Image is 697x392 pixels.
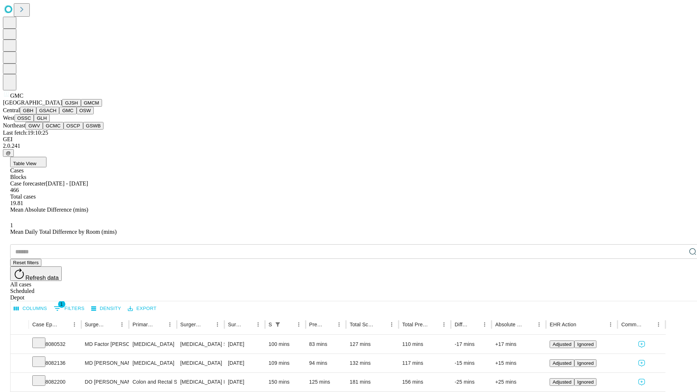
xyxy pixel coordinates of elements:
div: Scheduled In Room Duration [269,322,272,327]
span: [GEOGRAPHIC_DATA] [3,99,62,106]
span: Adjusted [553,379,571,385]
button: GSWB [83,122,104,130]
button: Adjusted [550,359,574,367]
button: Expand [14,376,25,389]
div: EHR Action [550,322,576,327]
button: Sort [429,319,439,330]
button: Expand [14,338,25,351]
button: Sort [284,319,294,330]
button: Menu [294,319,304,330]
span: Mean Absolute Difference (mins) [10,207,88,213]
button: Menu [439,319,449,330]
button: Sort [59,319,69,330]
button: OSSC [15,114,34,122]
span: 1 [58,301,65,308]
button: GJSH [62,99,81,107]
div: Surgery Name [180,322,201,327]
button: Menu [387,319,397,330]
button: Sort [577,319,587,330]
div: 2.0.241 [3,143,694,149]
span: 1 [10,222,13,228]
button: Menu [480,319,490,330]
span: Case forecaster [10,180,46,187]
button: Ignored [574,340,596,348]
span: Table View [13,161,36,166]
span: Adjusted [553,342,571,347]
span: Ignored [577,342,594,347]
button: Expand [14,357,25,370]
div: 94 mins [309,354,343,372]
div: -25 mins [455,373,488,391]
div: GEI [3,136,694,143]
div: 125 mins [309,373,343,391]
button: GSACH [36,107,59,114]
button: GBH [20,107,36,114]
div: 156 mins [402,373,448,391]
button: Menu [253,319,263,330]
span: Mean Daily Total Difference by Room (mins) [10,229,117,235]
button: OSCP [64,122,83,130]
button: Menu [534,319,544,330]
div: [MEDICAL_DATA] PARTIAL [MEDICAL_DATA] WITH COLOPROCTOSTOMY [180,373,221,391]
div: [MEDICAL_DATA] SKIN [MEDICAL_DATA] AND MUSCLE [180,335,221,354]
div: 8082200 [32,373,78,391]
span: Reset filters [13,260,38,265]
button: Ignored [574,378,596,386]
button: Show filters [273,319,283,330]
div: 1 active filter [273,319,283,330]
span: Ignored [577,360,594,366]
button: Density [89,303,123,314]
button: Sort [524,319,534,330]
div: [DATE] [228,354,261,372]
span: Total cases [10,193,36,200]
div: MD Factor [PERSON_NAME] [85,335,125,354]
button: Sort [469,319,480,330]
span: 466 [10,187,19,193]
div: Case Epic Id [32,322,58,327]
button: Menu [69,319,80,330]
span: Adjusted [553,360,571,366]
button: Menu [165,319,175,330]
span: 19.81 [10,200,23,206]
div: Comments [621,322,642,327]
button: GLH [34,114,49,122]
div: [MEDICAL_DATA] [133,354,173,372]
button: Menu [334,319,344,330]
div: Surgeon Name [85,322,106,327]
span: Last fetch: 19:10:25 [3,130,48,136]
button: Table View [10,157,46,167]
div: +15 mins [495,354,542,372]
div: Total Predicted Duration [402,322,428,327]
span: West [3,115,15,121]
div: MD [PERSON_NAME] [PERSON_NAME] Md [85,354,125,372]
button: Sort [107,319,117,330]
button: Sort [324,319,334,330]
div: 8082136 [32,354,78,372]
span: Ignored [577,379,594,385]
button: Menu [653,319,664,330]
button: Sort [243,319,253,330]
button: Ignored [574,359,596,367]
button: Sort [202,319,212,330]
div: 150 mins [269,373,302,391]
button: Sort [376,319,387,330]
button: GWV [25,122,43,130]
button: GMCM [81,99,102,107]
div: [MEDICAL_DATA] [180,354,221,372]
div: -15 mins [455,354,488,372]
div: 8080532 [32,335,78,354]
div: 109 mins [269,354,302,372]
button: Menu [212,319,223,330]
span: @ [6,150,11,156]
button: Show filters [52,303,86,314]
span: GMC [10,93,23,99]
div: Total Scheduled Duration [350,322,376,327]
button: @ [3,149,14,157]
div: Absolute Difference [495,322,523,327]
div: 132 mins [350,354,395,372]
div: DO [PERSON_NAME] [85,373,125,391]
div: 110 mins [402,335,448,354]
div: [DATE] [228,373,261,391]
div: 83 mins [309,335,343,354]
button: Sort [155,319,165,330]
